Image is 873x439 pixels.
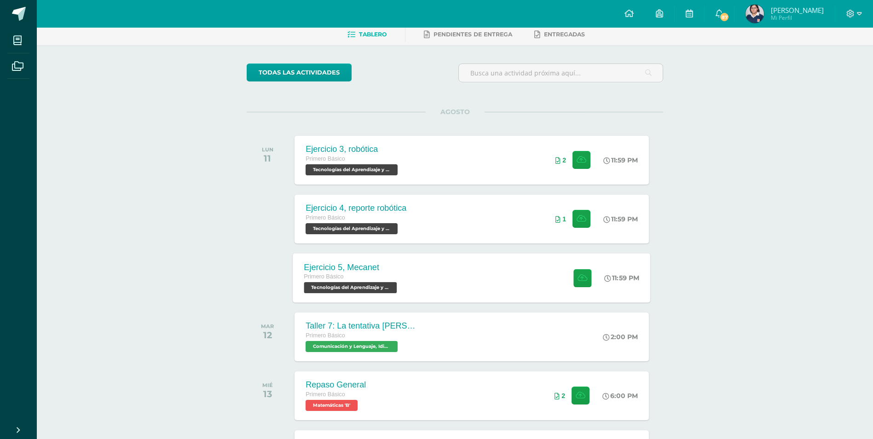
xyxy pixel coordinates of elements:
div: 11 [262,153,273,164]
div: Taller 7: La tentativa [PERSON_NAME] [306,321,416,331]
span: Primero Básico [306,332,345,339]
div: MAR [261,323,274,329]
span: Primero Básico [306,391,345,398]
span: Tablero [359,31,387,38]
div: 12 [261,329,274,341]
span: 87 [719,12,729,22]
a: Entregadas [534,27,585,42]
span: Tecnologías del Aprendizaje y la Comunicación 'B' [304,282,397,293]
div: Repaso General [306,380,366,390]
a: Pendientes de entrega [424,27,512,42]
div: 2:00 PM [603,333,638,341]
span: 2 [561,392,565,399]
div: LUN [262,146,273,153]
div: 13 [262,388,273,399]
span: AGOSTO [426,108,485,116]
div: Ejercicio 3, robótica [306,144,400,154]
span: 2 [562,156,566,164]
span: Matemáticas 'B' [306,400,358,411]
span: Primero Básico [306,156,345,162]
div: Archivos entregados [555,215,566,223]
a: Tablero [347,27,387,42]
span: Tecnologías del Aprendizaje y la Comunicación 'B' [306,164,398,175]
span: Entregadas [544,31,585,38]
img: cfc70987b0cfb154ac5ebd70bc1a6d94.png [746,5,764,23]
span: [PERSON_NAME] [771,6,824,15]
div: Archivos entregados [555,156,566,164]
input: Busca una actividad próxima aquí... [459,64,663,82]
div: Ejercicio 4, reporte robótica [306,203,406,213]
div: Ejercicio 5, Mecanet [304,262,399,272]
span: Primero Básico [306,214,345,221]
a: todas las Actividades [247,64,352,81]
span: Pendientes de entrega [434,31,512,38]
div: Archivos entregados [555,392,565,399]
div: MIÉ [262,382,273,388]
span: Mi Perfil [771,14,824,22]
span: Tecnologías del Aprendizaje y la Comunicación 'B' [306,223,398,234]
span: Primero Básico [304,273,344,280]
div: 11:59 PM [603,215,638,223]
span: Comunicación y Lenguaje, Idioma Español 'B' [306,341,398,352]
div: 11:59 PM [605,274,640,282]
div: 11:59 PM [603,156,638,164]
span: 1 [562,215,566,223]
div: 6:00 PM [602,392,638,400]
